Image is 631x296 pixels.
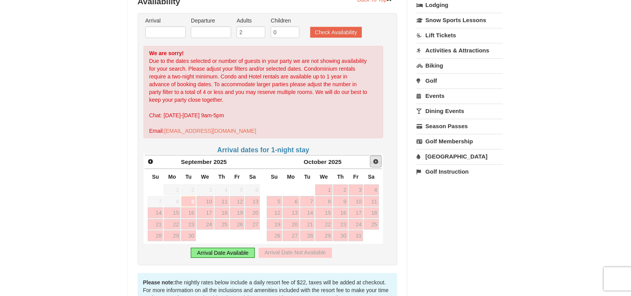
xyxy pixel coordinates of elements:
span: 6 [245,185,260,195]
a: 22 [315,219,332,230]
a: 14 [300,207,315,218]
span: Sunday [271,174,278,180]
a: 27 [245,219,260,230]
span: Saturday [249,174,256,180]
a: 11 [364,196,379,207]
div: Due to the dates selected or number of guests in your party we are not showing availability for y... [143,46,384,138]
span: Tuesday [185,174,192,180]
label: Arrival [145,17,186,24]
span: Thursday [218,174,225,180]
a: 29 [164,230,180,241]
a: 15 [315,207,332,218]
span: 2025 [328,158,342,165]
a: 22 [164,219,180,230]
span: 4 [214,185,229,195]
a: 7 [300,196,315,207]
span: Next [373,158,379,165]
a: Season Passes [417,119,503,133]
a: 15 [164,207,180,218]
a: 16 [181,207,196,218]
span: 2 [181,185,196,195]
a: 26 [230,219,245,230]
a: 24 [197,219,214,230]
a: Golf [417,73,503,88]
a: 1 [315,185,332,195]
a: 30 [181,230,196,241]
span: Wednesday [201,174,209,180]
a: 13 [283,207,299,218]
div: Arrival Date Not Available [259,248,332,258]
a: 25 [214,219,229,230]
span: 8 [164,196,180,207]
a: 20 [245,207,260,218]
a: Dining Events [417,104,503,118]
a: 18 [364,207,379,218]
span: Friday [353,174,359,180]
span: 1 [164,185,180,195]
a: Activities & Attractions [417,43,503,57]
a: Lift Tickets [417,28,503,42]
span: 7 [148,196,163,207]
a: 5 [267,196,282,207]
a: 29 [315,230,332,241]
a: 12 [267,207,282,218]
a: [GEOGRAPHIC_DATA] [417,149,503,164]
h4: Arrival dates for 1-night stay [143,146,384,154]
a: 2 [333,185,348,195]
a: 19 [230,207,245,218]
a: 12 [230,196,245,207]
a: 30 [333,230,348,241]
a: 16 [333,207,348,218]
a: 28 [300,230,315,241]
a: 6 [283,196,299,207]
a: 10 [197,196,214,207]
a: 23 [333,219,348,230]
a: 17 [349,207,363,218]
a: 20 [283,219,299,230]
a: 4 [364,185,379,195]
a: Snow Sports Lessons [417,13,503,27]
a: 25 [364,219,379,230]
a: Prev [145,156,156,167]
a: Golf Instruction [417,164,503,179]
span: September [181,158,212,165]
a: Next [370,156,382,167]
label: Departure [191,17,231,24]
strong: We are sorry! [149,50,184,56]
a: 10 [349,196,363,207]
label: Adults [237,17,265,24]
span: Thursday [337,174,344,180]
span: Prev [147,158,154,165]
a: 26 [267,230,282,241]
span: 2025 [214,158,227,165]
span: 3 [197,185,214,195]
a: 3 [349,185,363,195]
span: Monday [287,174,295,180]
a: 8 [315,196,332,207]
a: Events [417,89,503,103]
span: Tuesday [304,174,310,180]
a: 11 [214,196,229,207]
strong: Please note: [143,279,175,286]
a: 14 [148,207,163,218]
span: 5 [230,185,245,195]
a: 24 [349,219,363,230]
a: Golf Membership [417,134,503,148]
button: Check Availability [310,27,362,38]
a: 17 [197,207,214,218]
a: 19 [267,219,282,230]
span: Friday [234,174,240,180]
a: 9 [181,196,196,207]
span: October [304,158,327,165]
a: 13 [245,196,260,207]
a: [EMAIL_ADDRESS][DOMAIN_NAME] [164,128,256,134]
span: Wednesday [320,174,328,180]
a: Biking [417,58,503,73]
span: Monday [168,174,176,180]
div: Arrival Date Available [191,248,255,258]
a: 9 [333,196,348,207]
a: 18 [214,207,229,218]
a: 23 [181,219,196,230]
a: 28 [148,230,163,241]
a: 21 [300,219,315,230]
